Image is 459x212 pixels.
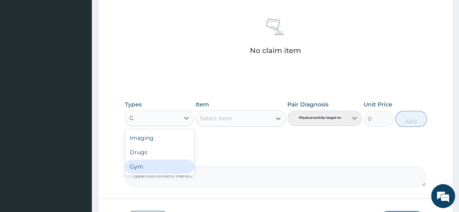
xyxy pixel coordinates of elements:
div: Chat with us now [42,45,134,55]
div: Gym [125,159,194,174]
span: We're online! [46,58,110,139]
p: No claim item [250,47,301,55]
label: Unit Price [364,100,392,108]
textarea: Type your message and hit 'Enter' [4,133,152,161]
div: Drugs [125,145,194,159]
div: Minimize live chat window [131,4,150,23]
div: Imaging [125,131,194,145]
button: Add [395,111,427,127]
img: d_794563401_company_1708531726252_794563401 [15,40,32,60]
label: Comment [125,155,426,162]
label: Item [196,100,209,108]
label: Types [125,101,142,108]
label: Pair Diagnosis [287,100,328,108]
